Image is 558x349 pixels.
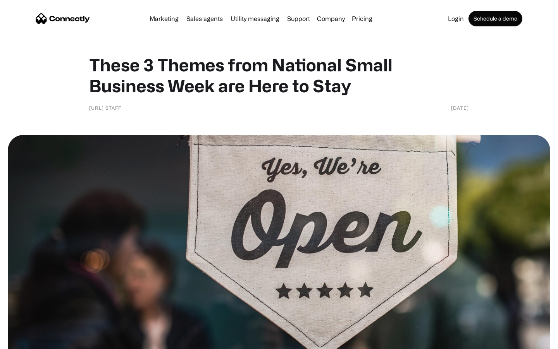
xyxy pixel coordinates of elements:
[284,16,313,22] a: Support
[89,104,121,112] div: [URL] Staff
[317,13,345,24] div: Company
[89,54,469,96] h1: These 3 Themes from National Small Business Week are Here to Stay
[468,11,522,26] a: Schedule a demo
[8,335,46,346] aside: Language selected: English
[227,16,282,22] a: Utility messaging
[445,16,467,22] a: Login
[349,16,375,22] a: Pricing
[146,16,182,22] a: Marketing
[451,104,469,112] div: [DATE]
[15,335,46,346] ul: Language list
[183,16,226,22] a: Sales agents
